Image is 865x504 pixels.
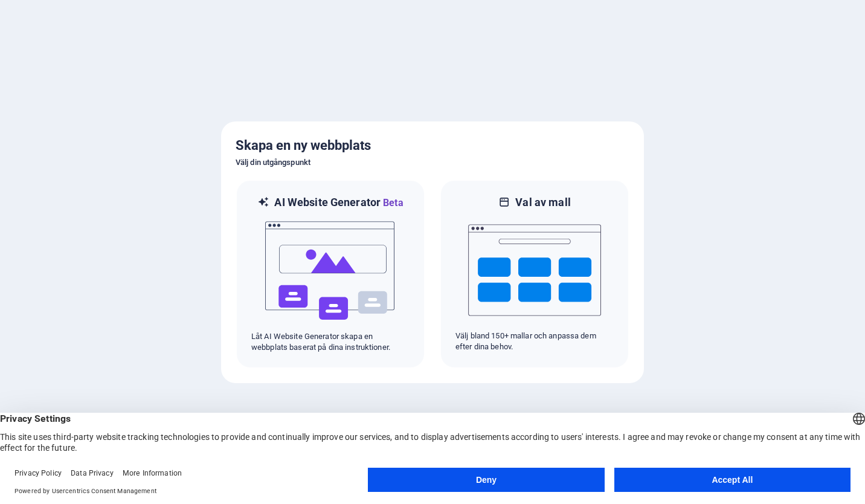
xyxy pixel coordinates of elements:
[236,155,629,170] h6: Välj din utgångspunkt
[251,331,410,353] p: Låt AI Website Generator skapa en webbplats baserat på dina instruktioner.
[274,195,403,210] h6: AI Website Generator
[236,136,629,155] h5: Skapa en ny webbplats
[381,197,404,208] span: Beta
[515,195,571,210] h6: Val av mall
[455,331,614,352] p: Välj bland 150+ mallar och anpassa dem efter dina behov.
[236,179,425,369] div: AI Website GeneratorBetaaiLåt AI Website Generator skapa en webbplats baserat på dina instruktioner.
[264,210,397,331] img: ai
[440,179,629,369] div: Val av mallVälj bland 150+ mallar och anpassa dem efter dina behov.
